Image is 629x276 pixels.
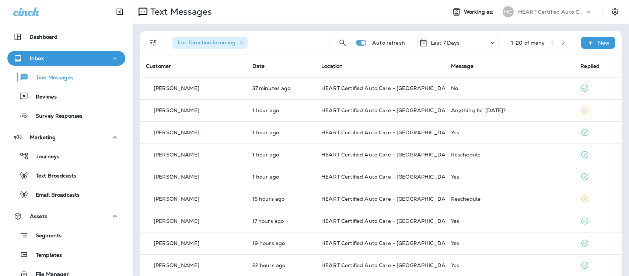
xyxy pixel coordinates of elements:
div: Anything for today? [451,107,569,113]
p: Reviews [28,94,57,101]
p: HEART Certified Auto Care [518,9,584,15]
button: Templates [7,247,125,262]
p: Segments [28,232,62,240]
span: HEART Certified Auto Care - [GEOGRAPHIC_DATA] [321,262,454,269]
p: Sep 5, 2025 09:18 AM [252,130,310,135]
button: Reviews [7,89,125,104]
button: Marketing [7,130,125,145]
p: [PERSON_NAME] [154,152,199,158]
p: [PERSON_NAME] [154,130,199,135]
span: Date [252,63,265,69]
button: Segments [7,227,125,243]
span: Customer [146,63,171,69]
p: New [598,40,609,46]
button: Settings [608,5,622,18]
button: Search Messages [335,35,350,50]
span: HEART Certified Auto Care - [GEOGRAPHIC_DATA] [321,85,454,92]
span: HEART Certified Auto Care - [GEOGRAPHIC_DATA] [321,151,454,158]
button: Text Broadcasts [7,168,125,183]
p: Text Messages [29,75,73,82]
span: Working as: [464,9,495,15]
p: Last 7 Days [431,40,460,46]
div: Reschedule [451,152,569,158]
span: Text Direction : Incoming [177,39,235,46]
p: [PERSON_NAME] [154,218,199,224]
button: Text Messages [7,69,125,85]
p: Email Broadcasts [28,192,80,199]
button: Filters [146,35,161,50]
p: Sep 5, 2025 09:06 AM [252,174,310,180]
span: HEART Certified Auto Care - [GEOGRAPHIC_DATA] [321,196,454,202]
div: Yes [451,262,569,268]
button: Inbox [7,51,125,66]
div: Yes [451,174,569,180]
div: HC [503,6,514,17]
span: HEART Certified Auto Care - [GEOGRAPHIC_DATA] [321,218,454,224]
p: Marketing [30,134,56,140]
button: Survey Responses [7,108,125,123]
p: Sep 4, 2025 12:29 PM [252,262,310,268]
span: HEART Certified Auto Care - [GEOGRAPHIC_DATA] [321,240,454,246]
p: Sep 5, 2025 09:24 AM [252,107,310,113]
p: [PERSON_NAME] [154,107,199,113]
p: Journeys [29,153,59,161]
button: Collapse Sidebar [109,4,130,19]
span: Message [451,63,474,69]
p: Sep 5, 2025 09:15 AM [252,152,310,158]
div: No [451,85,569,91]
button: Email Broadcasts [7,187,125,202]
div: Yes [451,130,569,135]
button: Journeys [7,148,125,164]
button: Dashboard [7,30,125,44]
p: Sep 4, 2025 03:14 PM [252,240,310,246]
p: Sep 4, 2025 04:53 PM [252,218,310,224]
p: [PERSON_NAME] [154,174,199,180]
p: Auto refresh [372,40,405,46]
p: Text Broadcasts [28,173,76,180]
button: Assets [7,209,125,224]
div: Text Direction:Incoming [172,37,248,49]
p: Assets [30,213,47,219]
p: Templates [28,252,62,259]
div: Yes [451,218,569,224]
span: Location [321,63,343,69]
p: [PERSON_NAME] [154,240,199,246]
p: Sep 5, 2025 09:51 AM [252,85,310,91]
p: Survey Responses [28,113,83,120]
div: Yes [451,240,569,246]
p: [PERSON_NAME] [154,85,199,91]
span: HEART Certified Auto Care - [GEOGRAPHIC_DATA] [321,129,454,136]
span: Replied [580,63,600,69]
p: Dashboard [29,34,57,40]
p: [PERSON_NAME] [154,196,199,202]
p: Inbox [30,55,44,61]
div: 1 - 20 of many [511,40,545,46]
div: Reschedule [451,196,569,202]
span: HEART Certified Auto Care - [GEOGRAPHIC_DATA] [321,107,454,114]
p: [PERSON_NAME] [154,262,199,268]
span: HEART Certified Auto Care - [GEOGRAPHIC_DATA] [321,173,454,180]
p: Sep 4, 2025 06:48 PM [252,196,310,202]
p: Text Messages [147,6,212,17]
